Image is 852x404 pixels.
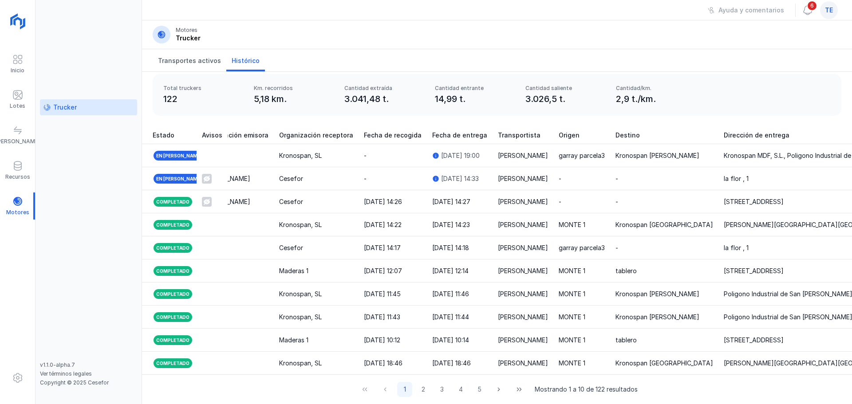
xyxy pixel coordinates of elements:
[498,174,548,183] div: [PERSON_NAME]
[498,313,548,322] div: [PERSON_NAME]
[153,265,193,277] div: Completado
[453,382,468,397] button: Page 4
[364,313,400,322] div: [DATE] 11:43
[432,313,469,322] div: [DATE] 11:44
[559,290,585,298] div: MONTE 1
[397,382,412,397] button: Page 1
[364,359,402,368] div: [DATE] 18:46
[615,197,618,206] div: -
[40,370,92,377] a: Ver términos legales
[615,313,699,322] div: Kronospan [PERSON_NAME]
[498,336,548,345] div: [PERSON_NAME]
[364,131,422,140] span: Fecha de recogida
[616,93,696,105] div: 2,9 t./km.
[559,220,585,229] div: MONTE 1
[153,357,193,369] div: Completado
[724,197,784,206] div: [STREET_ADDRESS]
[364,197,402,206] div: [DATE] 14:26
[490,382,507,397] button: Next Page
[434,382,450,397] button: Page 3
[615,290,699,298] div: Kronospan [PERSON_NAME]
[158,56,221,65] span: Transportes activos
[498,243,548,252] div: [PERSON_NAME]
[535,385,638,394] span: Mostrando 1 a 10 de 122 resultados
[615,220,713,229] div: Kronospan [GEOGRAPHIC_DATA]
[416,382,431,397] button: Page 2
[344,85,424,92] div: Cantidad extraída
[40,361,137,369] div: v1.1.0-alpha.7
[364,151,367,160] div: -
[825,6,833,15] span: te
[279,336,308,345] div: Maderas 1
[432,131,487,140] span: Fecha de entrega
[364,267,402,275] div: [DATE] 12:07
[364,290,401,298] div: [DATE] 11:45
[615,336,637,345] div: tablero
[559,243,605,252] div: garray parcela3
[615,174,618,183] div: -
[279,313,322,322] div: Kronospan, SL
[615,151,699,160] div: Kronospan [PERSON_NAME]
[559,336,585,345] div: MONTE 1
[498,151,548,160] div: [PERSON_NAME]
[232,56,260,65] span: Histórico
[153,131,174,140] span: Estado
[364,336,400,345] div: [DATE] 10:12
[559,267,585,275] div: MONTE 1
[435,85,515,92] div: Cantidad entrante
[559,151,605,160] div: garray parcela3
[559,174,561,183] div: -
[432,336,469,345] div: [DATE] 10:14
[163,85,243,92] div: Total truckers
[279,131,353,140] span: Organización receptora
[498,197,548,206] div: [PERSON_NAME]
[153,196,193,208] div: Completado
[525,93,605,105] div: 3.026,5 t.
[11,67,24,74] div: Inicio
[254,85,334,92] div: Km. recorridos
[724,267,784,275] div: [STREET_ADDRESS]
[364,220,402,229] div: [DATE] 14:22
[153,49,226,71] a: Transportes activos
[364,243,401,252] div: [DATE] 14:17
[441,174,479,183] div: [DATE] 14:33
[202,131,222,140] span: Avisos
[432,197,470,206] div: [DATE] 14:27
[53,103,77,112] div: Trucker
[364,174,367,183] div: -
[153,288,193,300] div: Completado
[7,10,29,32] img: logoRight.svg
[498,359,548,368] div: [PERSON_NAME]
[724,174,749,183] div: la flor , 1
[279,290,322,298] div: Kronospan, SL
[153,219,193,231] div: Completado
[615,243,618,252] div: -
[559,131,580,140] span: Origen
[153,150,205,161] div: En [PERSON_NAME]
[5,173,30,180] div: Recursos
[254,93,334,105] div: 5,18 km.
[432,359,471,368] div: [DATE] 18:46
[498,290,548,298] div: [PERSON_NAME]
[511,382,528,397] button: Last Page
[279,267,308,275] div: Maderas 1
[472,382,487,397] button: Page 5
[435,93,515,105] div: 14,99 t.
[279,243,303,252] div: Cesefor
[153,242,193,254] div: Completado
[153,311,193,323] div: Completado
[279,151,322,160] div: Kronospan, SL
[153,173,205,184] div: En [PERSON_NAME]
[10,102,25,110] div: Lotes
[724,336,784,345] div: [STREET_ADDRESS]
[176,34,201,43] div: Trucker
[724,131,789,140] span: Dirección de entrega
[279,174,303,183] div: Cesefor
[702,3,790,18] button: Ayuda y comentarios
[279,220,322,229] div: Kronospan, SL
[525,85,605,92] div: Cantidad saliente
[279,197,303,206] div: Cesefor
[40,99,137,115] a: Trucker
[441,151,480,160] div: [DATE] 19:00
[615,267,637,275] div: tablero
